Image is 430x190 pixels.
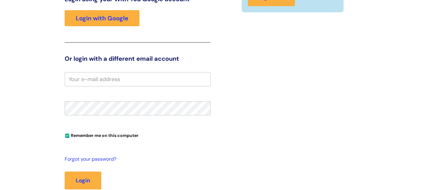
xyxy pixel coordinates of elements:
label: Remember me on this computer [65,131,139,138]
input: Your e-mail address [65,72,211,86]
a: Forgot your password? [65,155,207,164]
div: You can uncheck this option if you're logging in from a shared device [65,130,211,140]
button: Login [65,171,101,189]
h3: Or login with a different email account [65,55,211,62]
input: Remember me on this computer [65,134,69,138]
a: Login with Google [65,10,139,26]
